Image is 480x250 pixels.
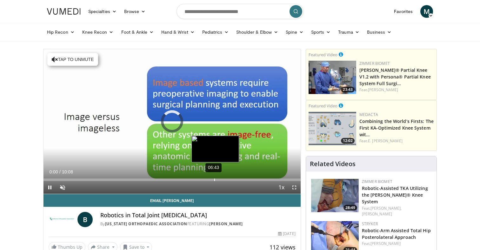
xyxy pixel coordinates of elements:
[362,206,431,217] div: Feat.
[278,231,295,237] div: [DATE]
[59,169,61,174] span: /
[232,26,282,38] a: Shoulder & Elbow
[359,118,434,138] a: Combining the World’s Firsts: The First KA-Optimized Knee System wit…
[309,61,356,94] img: 99b1778f-d2b2-419a-8659-7269f4b428ba.150x105_q85_crop-smart_upscale.jpg
[370,206,402,211] a: [PERSON_NAME],
[78,26,117,38] a: Knee Recon
[157,26,198,38] a: Hand & Wrist
[310,160,356,168] h4: Related Videos
[282,26,307,38] a: Spine
[309,61,356,94] a: 23:43
[362,227,431,240] a: Robotic-Arm Assisted Total Hip Posterolateral Approach
[343,205,357,211] span: 28:49
[77,212,93,227] a: B
[368,87,398,92] a: [PERSON_NAME]
[84,5,120,18] a: Specialties
[341,138,355,144] span: 12:02
[49,169,58,174] span: 0:00
[117,26,158,38] a: Foot & Ankle
[359,67,431,86] a: [PERSON_NAME]® Partial Knee V1.2 with Persona® Partial Knee System Full Surgi…
[43,181,56,194] button: Pause
[311,179,359,212] a: 28:49
[177,4,303,19] input: Search topics, interventions
[362,179,392,184] a: Zimmer Biomet
[420,5,433,18] a: M
[362,211,392,217] a: [PERSON_NAME]
[43,49,301,194] video-js: Video Player
[368,138,403,144] a: E. [PERSON_NAME]
[307,26,335,38] a: Sports
[359,61,390,66] a: Zimmer Biomet
[100,221,296,227] div: By FEATURING
[362,241,431,247] div: Feat.
[209,221,243,226] a: [PERSON_NAME]
[105,221,187,226] a: [US_STATE] Orthopaedic Association
[47,8,81,15] img: VuMedi Logo
[309,112,356,145] a: 12:02
[363,26,396,38] a: Business
[362,185,428,205] a: Robotic-Assisted TKA Utilizing the [PERSON_NAME]® Knee System
[362,221,378,226] a: Stryker
[56,181,69,194] button: Unmute
[198,26,232,38] a: Pediatrics
[100,212,296,219] h4: Robotics in Total Joint [MEDICAL_DATA]
[49,212,75,227] img: California Orthopaedic Association
[370,241,401,246] a: [PERSON_NAME]
[309,52,337,57] small: Featured Video
[359,112,378,117] a: Medacta
[47,53,98,66] button: Tap to unmute
[359,138,434,144] div: Feat.
[309,112,356,145] img: aaf1b7f9-f888-4d9f-a252-3ca059a0bd02.150x105_q85_crop-smart_upscale.jpg
[120,5,150,18] a: Browse
[309,103,337,109] small: Featured Video
[43,179,301,181] div: Progress Bar
[334,26,363,38] a: Trauma
[359,87,434,93] div: Feat.
[288,181,301,194] button: Fullscreen
[191,136,239,162] img: image.jpeg
[311,179,359,212] img: 8628d054-67c0-4db7-8e0b-9013710d5e10.150x105_q85_crop-smart_upscale.jpg
[43,26,78,38] a: Hip Recon
[43,194,301,207] a: Email [PERSON_NAME]
[390,5,417,18] a: Favorites
[275,181,288,194] button: Playback Rate
[341,87,355,92] span: 23:43
[62,169,73,174] span: 10:08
